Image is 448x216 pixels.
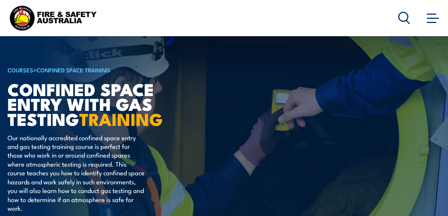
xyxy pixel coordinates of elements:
h6: > [8,65,194,74]
a: Confined Space Training [37,66,111,74]
a: COURSES [8,66,33,74]
h1: Confined Space Entry with Gas Testing [8,81,194,126]
strong: TRAINING [79,106,163,132]
p: Our nationally accredited confined space entry and gas testing training course is perfect for tho... [8,133,145,213]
